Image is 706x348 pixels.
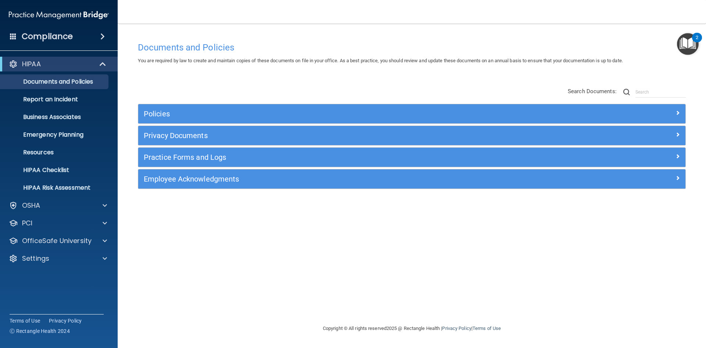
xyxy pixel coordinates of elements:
img: ic-search.3b580494.png [623,89,630,95]
span: You are required by law to create and maintain copies of these documents on file in your office. ... [138,58,623,63]
p: Documents and Policies [5,78,105,85]
a: Settings [9,254,107,263]
p: Resources [5,149,105,156]
p: HIPAA Risk Assessment [5,184,105,191]
a: Employee Acknowledgments [144,173,680,185]
p: HIPAA Checklist [5,166,105,174]
p: HIPAA [22,60,41,68]
a: HIPAA [9,60,107,68]
p: Emergency Planning [5,131,105,138]
p: OSHA [22,201,40,210]
p: Business Associates [5,113,105,121]
p: Settings [22,254,49,263]
iframe: Drift Widget Chat Controller [579,296,697,325]
a: Privacy Policy [49,317,82,324]
a: Terms of Use [10,317,40,324]
span: Ⓒ Rectangle Health 2024 [10,327,70,335]
h5: Privacy Documents [144,131,543,140]
img: PMB logo [9,8,109,22]
h4: Compliance [22,31,73,42]
div: Copyright © All rights reserved 2025 @ Rectangle Health | | [278,317,546,340]
p: Report an Incident [5,96,105,103]
p: OfficeSafe University [22,236,92,245]
h5: Employee Acknowledgments [144,175,543,183]
div: 2 [696,38,698,47]
a: Policies [144,108,680,120]
p: PCI [22,219,32,228]
a: Practice Forms and Logs [144,151,680,163]
button: Open Resource Center, 2 new notifications [677,33,699,55]
a: OfficeSafe University [9,236,107,245]
a: Privacy Policy [442,326,471,331]
a: Terms of Use [473,326,501,331]
a: OSHA [9,201,107,210]
a: PCI [9,219,107,228]
span: Search Documents: [568,88,617,95]
h4: Documents and Policies [138,43,686,52]
input: Search [635,87,686,98]
h5: Practice Forms and Logs [144,153,543,161]
h5: Policies [144,110,543,118]
a: Privacy Documents [144,130,680,141]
